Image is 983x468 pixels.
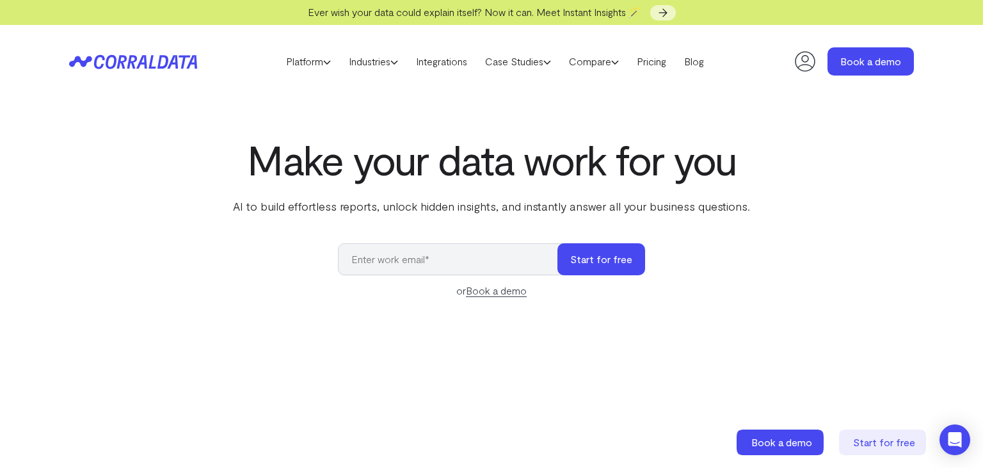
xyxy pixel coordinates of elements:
a: Start for free [839,430,929,455]
span: Ever wish your data could explain itself? Now it can. Meet Instant Insights 🪄 [308,6,641,18]
a: Book a demo [466,284,527,297]
div: Open Intercom Messenger [939,424,970,455]
a: Compare [560,52,628,71]
a: Book a demo [737,430,826,455]
p: AI to build effortless reports, unlock hidden insights, and instantly answer all your business qu... [230,198,753,214]
a: Case Studies [476,52,560,71]
a: Book a demo [827,47,914,76]
a: Blog [675,52,713,71]
button: Start for free [557,243,645,275]
span: Start for free [853,436,915,448]
a: Integrations [407,52,476,71]
div: or [338,283,645,298]
a: Industries [340,52,407,71]
a: Pricing [628,52,675,71]
input: Enter work email* [338,243,570,275]
a: Platform [277,52,340,71]
h1: Make your data work for you [230,136,753,182]
span: Book a demo [751,436,812,448]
